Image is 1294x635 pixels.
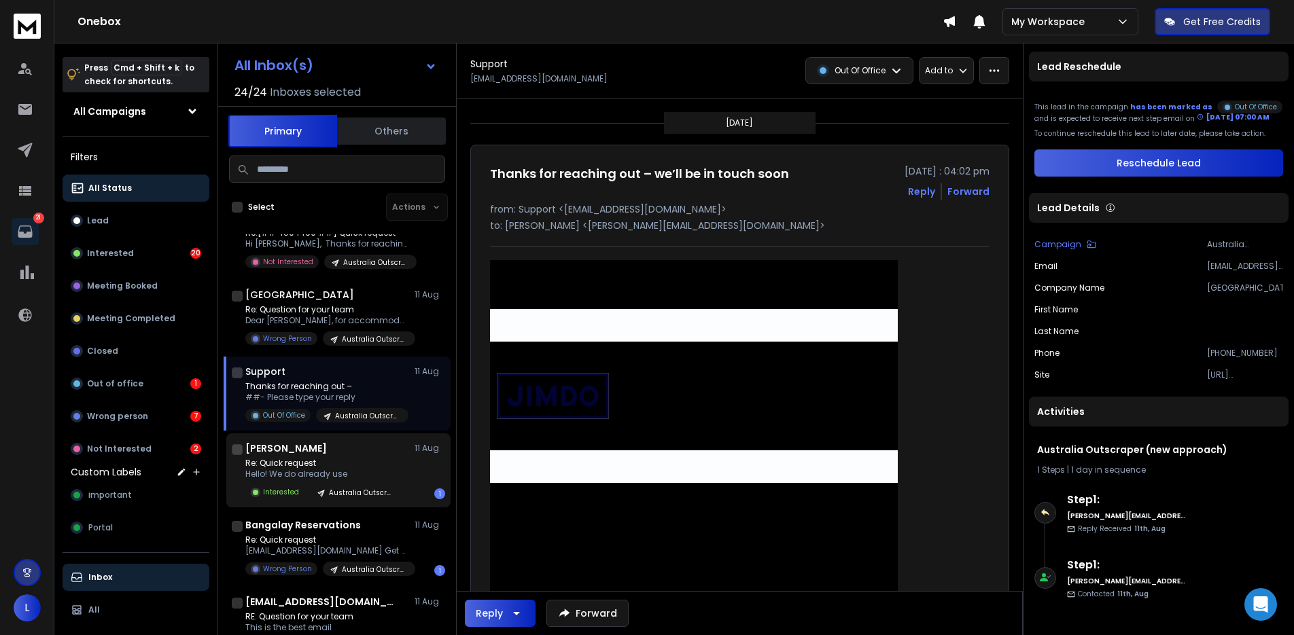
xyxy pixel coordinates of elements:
p: RE: Question for your team [245,611,408,622]
p: 11 Aug [415,366,445,377]
p: Get Free Credits [1183,15,1261,29]
button: Portal [63,514,209,541]
button: Primary [228,115,337,147]
button: L [14,594,41,621]
p: 11 Aug [415,443,445,454]
p: Campaign [1034,239,1081,250]
button: All Status [63,175,209,202]
p: Interested [87,248,134,259]
p: Lead Details [1037,201,1100,215]
p: Wrong Person [263,564,312,574]
a: 21 [12,218,39,245]
p: To continue reschedule this lead to later date, please take action. [1034,128,1283,139]
button: Lead [63,207,209,234]
p: Phone [1034,348,1060,359]
p: Company Name [1034,283,1104,293]
p: site [1034,369,1049,380]
p: Contacted [1078,589,1149,599]
p: 21 [33,213,44,223]
h1: Support [245,365,285,378]
p: All Status [88,183,132,194]
h1: [GEOGRAPHIC_DATA] [245,288,354,302]
p: Hi [PERSON_NAME], Thanks for reaching [245,238,408,249]
h6: [PERSON_NAME][EMAIL_ADDRESS][DOMAIN_NAME] [1067,511,1186,521]
p: Australia Outscraper (new approach) [335,411,400,421]
span: 24 / 24 [234,84,267,101]
div: 7 [190,411,201,422]
p: 11 Aug [415,289,445,300]
span: 11th, Aug [1134,524,1166,534]
p: My Workspace [1011,15,1090,29]
button: Forward [546,600,629,627]
p: Wrong person [87,411,148,422]
p: [DATE] : 04:02 pm [905,164,990,178]
p: Thanks for reaching out – [245,381,408,392]
p: Lead Reschedule [1037,60,1121,73]
p: Wrong Person [263,333,312,344]
h1: Thanks for reaching out – we’ll be in touch soon [490,164,789,183]
h1: All Campaigns [73,105,146,118]
button: All Inbox(s) [224,52,448,79]
h3: Filters [63,147,209,166]
p: [EMAIL_ADDRESS][DOMAIN_NAME] Get Outlook for iOS ________________________________ [245,545,408,556]
p: All [88,604,100,615]
button: All Campaigns [63,98,209,125]
p: Reply Received [1078,524,1166,534]
p: Add to [925,65,953,76]
p: Australia Outscraper (new approach) [343,257,408,268]
h1: Australia Outscraper (new approach) [1037,443,1280,456]
button: Others [337,116,446,146]
button: Interested20 [63,240,209,267]
p: [EMAIL_ADDRESS][DOMAIN_NAME] [1207,261,1283,272]
h6: [PERSON_NAME][EMAIL_ADDRESS][DOMAIN_NAME] [1067,576,1186,586]
p: [URL][DOMAIN_NAME] [1207,369,1283,380]
div: | [1037,465,1280,475]
p: [DATE] [726,117,753,128]
h3: Custom Labels [71,465,141,479]
button: Out of office1 [63,370,209,397]
p: Out Of Office [835,65,886,76]
div: 1 [434,565,445,576]
h1: Onebox [77,14,943,30]
button: Reply [908,185,935,198]
button: Campaign [1034,239,1096,250]
button: Meeting Completed [63,305,209,332]
div: Reply [476,606,503,620]
div: [DATE] 07:00 AM [1197,112,1270,122]
div: 1 [190,378,201,389]
p: Out of office [87,378,143,389]
h6: Step 1 : [1067,492,1186,508]
h1: Support [470,57,508,71]
h1: Bangalay Reservations [245,518,361,532]
div: 20 [190,248,201,259]
p: Re: Quick request [245,534,408,545]
span: 1 day in sequence [1071,464,1146,475]
p: Press to check for shortcuts. [84,61,194,88]
p: Re: Quick request [245,458,402,469]
p: Last Name [1034,326,1079,337]
img: Jimdo [497,373,609,419]
p: from: Support <[EMAIL_ADDRESS][DOMAIN_NAME]> [490,202,990,216]
span: has been marked as [1130,102,1212,112]
h1: [PERSON_NAME] [245,441,327,455]
p: Not Interested [263,257,313,267]
h3: Inboxes selected [270,84,361,101]
p: Closed [87,346,118,357]
p: First Name [1034,304,1078,315]
p: 11 Aug [415,520,445,530]
button: Reschedule Lead [1034,149,1283,177]
p: [GEOGRAPHIC_DATA] [1207,283,1283,293]
p: Inbox [88,572,112,583]
p: Meeting Completed [87,313,175,324]
span: important [88,490,132,501]
p: [PHONE_NUMBER] [1207,348,1283,359]
span: 11th, Aug [1117,589,1149,599]
div: Forward [947,185,990,198]
p: Re: Question for your team [245,304,408,315]
p: Australia Outscraper (new approach) [342,334,407,344]
img: logo [14,14,41,39]
p: Australia Outscraper (new approach) [342,564,407,575]
button: Reply [465,600,536,627]
button: All [63,596,209,623]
